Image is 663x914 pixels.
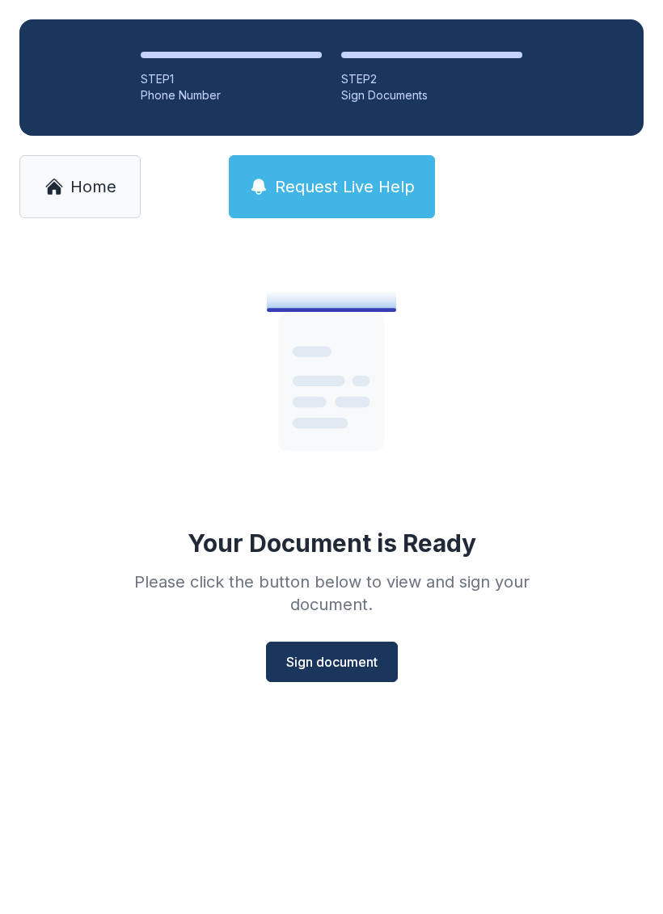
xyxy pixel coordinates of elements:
span: Home [70,175,116,198]
div: Your Document is Ready [188,529,476,558]
span: Sign document [286,652,378,672]
div: Sign Documents [341,87,522,103]
div: STEP 2 [341,71,522,87]
div: Please click the button below to view and sign your document. [99,571,564,616]
span: Request Live Help [275,175,415,198]
div: Phone Number [141,87,322,103]
div: STEP 1 [141,71,322,87]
